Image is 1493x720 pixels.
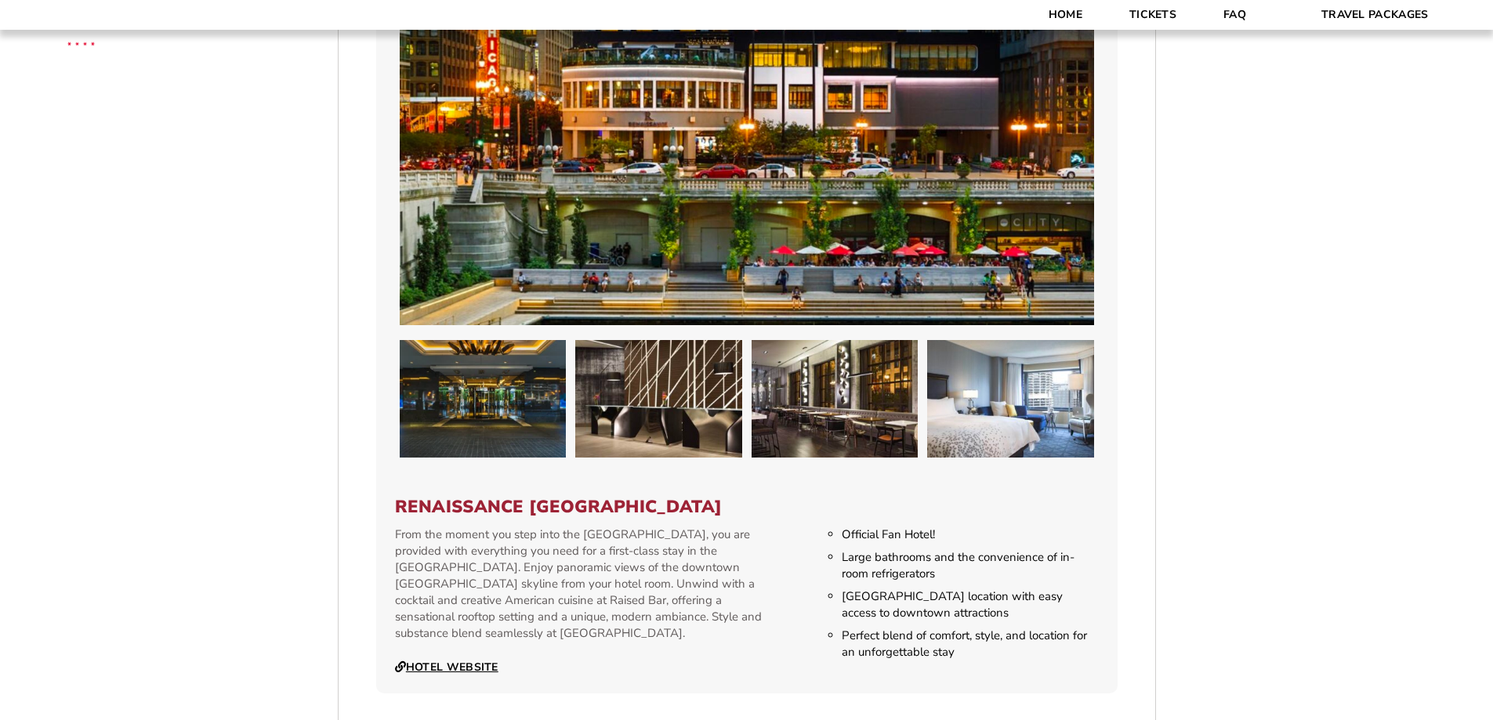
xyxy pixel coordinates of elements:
h3: Renaissance [GEOGRAPHIC_DATA] [395,497,1099,517]
li: Large bathrooms and the convenience of in-room refrigerators [842,549,1098,582]
img: Renaissance Chicago Downtown Hotel [927,340,1094,458]
li: Official Fan Hotel! [842,526,1098,543]
li: [GEOGRAPHIC_DATA] location with easy access to downtown attractions [842,588,1098,621]
a: Hotel Website [395,660,498,675]
p: From the moment you step into the [GEOGRAPHIC_DATA], you are provided with everything you need fo... [395,526,770,642]
img: Renaissance Chicago Downtown Hotel [575,340,742,458]
img: Renaissance Chicago Downtown Hotel [752,340,919,458]
img: Renaissance Chicago Downtown Hotel [400,340,567,458]
img: CBS Sports Thanksgiving Classic [47,8,115,76]
li: Perfect blend of comfort, style, and location for an unforgettable stay [842,628,1098,660]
